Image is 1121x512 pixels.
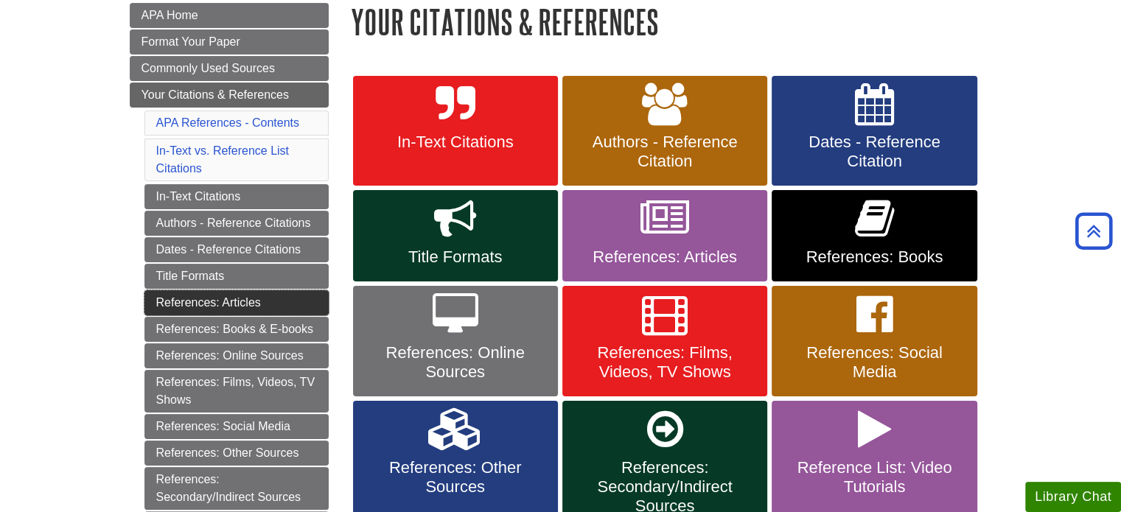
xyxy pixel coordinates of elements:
a: Dates - Reference Citations [144,237,329,262]
span: In-Text Citations [364,133,547,152]
a: Format Your Paper [130,29,329,55]
a: References: Films, Videos, TV Shows [562,286,767,396]
a: References: Other Sources [144,441,329,466]
span: References: Articles [573,248,756,267]
span: Your Citations & References [142,88,289,101]
span: References: Books [783,248,965,267]
span: References: Social Media [783,343,965,382]
a: References: Films, Videos, TV Shows [144,370,329,413]
a: Dates - Reference Citation [772,76,977,186]
span: Commonly Used Sources [142,62,275,74]
a: References: Social Media [772,286,977,396]
a: References: Secondary/Indirect Sources [144,467,329,510]
a: Title Formats [144,264,329,289]
a: In-Text Citations [144,184,329,209]
span: Format Your Paper [142,35,240,48]
a: References: Social Media [144,414,329,439]
span: Title Formats [364,248,547,267]
h1: Your Citations & References [351,3,992,41]
a: References: Articles [562,190,767,281]
span: Reference List: Video Tutorials [783,458,965,497]
a: Back to Top [1070,221,1117,241]
span: Dates - Reference Citation [783,133,965,171]
a: Title Formats [353,190,558,281]
span: References: Online Sources [364,343,547,382]
a: References: Online Sources [144,343,329,368]
a: Authors - Reference Citation [562,76,767,186]
a: APA Home [130,3,329,28]
button: Library Chat [1025,482,1121,512]
a: Commonly Used Sources [130,56,329,81]
span: References: Other Sources [364,458,547,497]
span: APA Home [142,9,198,21]
a: References: Books & E-books [144,317,329,342]
a: Your Citations & References [130,83,329,108]
a: References: Online Sources [353,286,558,396]
a: References: Books [772,190,977,281]
a: In-Text Citations [353,76,558,186]
a: APA References - Contents [156,116,299,129]
a: In-Text vs. Reference List Citations [156,144,290,175]
a: Authors - Reference Citations [144,211,329,236]
span: Authors - Reference Citation [573,133,756,171]
span: References: Films, Videos, TV Shows [573,343,756,382]
a: References: Articles [144,290,329,315]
